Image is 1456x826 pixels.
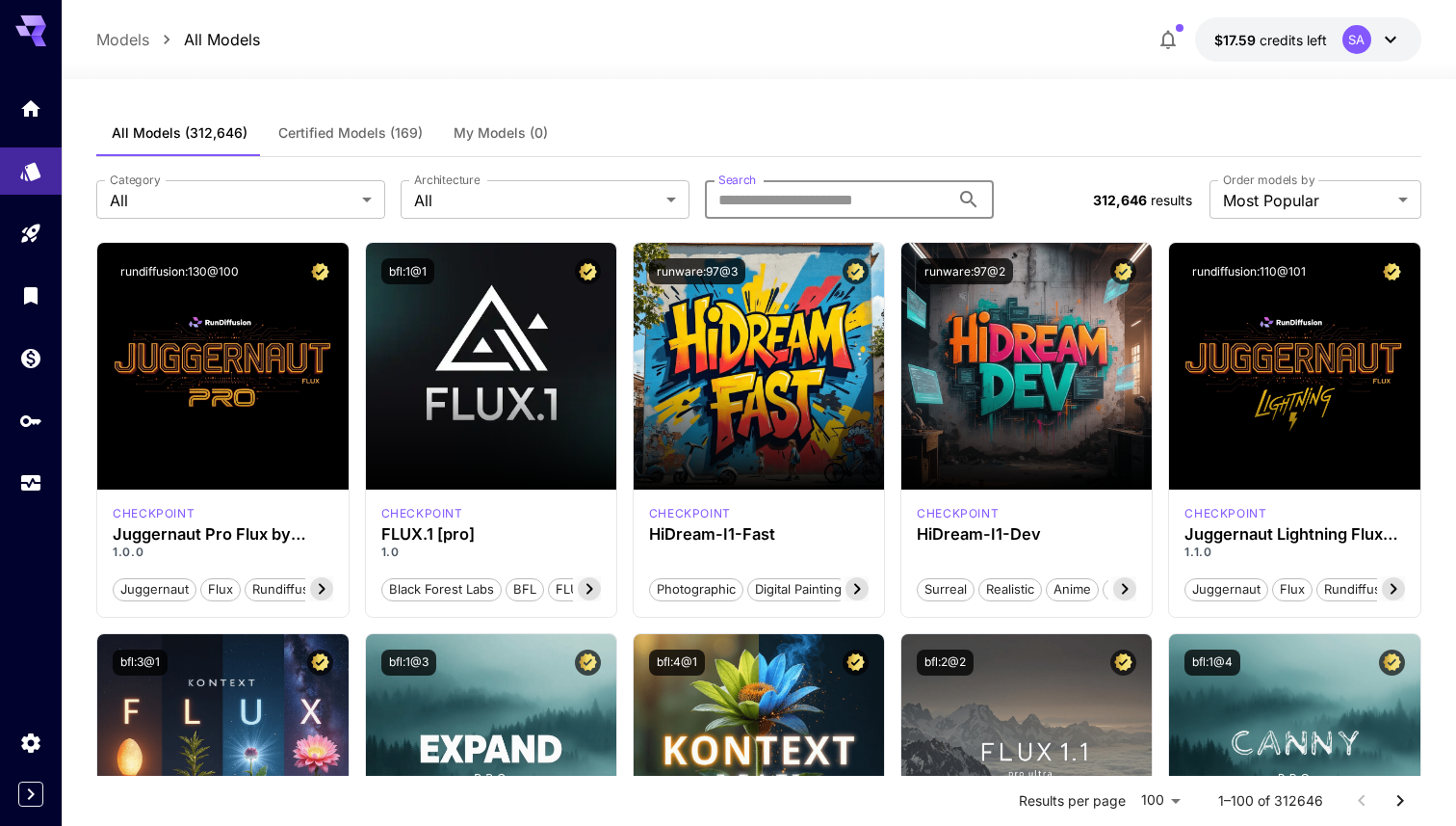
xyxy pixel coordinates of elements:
button: Certified Model – Vetted for best performance and includes a commercial license. [575,258,601,284]
span: juggernaut [114,580,195,600]
label: Architecture [414,172,480,188]
div: Playground [19,222,42,246]
span: flux [201,580,240,600]
span: All [414,189,659,212]
div: Wallet [19,346,42,370]
button: bfl:1@3 [381,650,436,676]
button: Photographic [649,576,743,601]
p: 1.0.0 [113,544,332,561]
button: bfl:4@1 [649,650,705,676]
button: rundiffusion [245,576,335,601]
span: Most Popular [1223,189,1391,212]
div: Library [19,283,42,307]
button: Surreal [917,576,975,601]
button: Anime [1046,576,1099,601]
span: BFL [507,580,543,600]
span: rundiffusion [246,580,334,600]
button: rundiffusion:130@100 [113,258,247,284]
button: juggernaut [1184,576,1268,601]
span: All Models (312,646) [112,124,247,142]
span: Photographic [650,580,742,600]
p: 1.0 [381,544,601,561]
span: Stylized [1104,580,1163,600]
div: Expand sidebar [18,782,43,807]
label: Order models by [1223,172,1314,188]
p: checkpoint [381,505,463,522]
button: rundiffusion:110@101 [1184,258,1313,284]
h3: HiDream-I1-Dev [917,525,1136,544]
button: Realistic [978,576,1042,601]
span: credits left [1260,32,1327,48]
button: bfl:1@1 [381,258,434,284]
button: Certified Model – Vetted for best performance and includes a commercial license. [307,258,333,284]
button: $17.5935SA [1195,17,1421,62]
h3: Juggernaut Lightning Flux by RunDiffusion [1184,525,1404,544]
button: Go to next page [1381,782,1419,820]
button: Black Forest Labs [381,576,502,601]
div: Settings [19,731,42,755]
span: Digital Painting [748,580,848,600]
button: Certified Model – Vetted for best performance and includes a commercial license. [1110,650,1136,676]
button: Certified Model – Vetted for best performance and includes a commercial license. [1379,650,1405,676]
h3: Juggernaut Pro Flux by RunDiffusion [113,525,332,544]
button: bfl:2@2 [917,650,974,676]
button: flux [1272,576,1313,601]
div: 100 [1133,786,1187,814]
span: rundiffusion [1317,580,1406,600]
button: Certified Model – Vetted for best performance and includes a commercial license. [1110,258,1136,284]
span: Anime [1047,580,1098,600]
div: FLUX.1 D [113,505,195,522]
span: My Models (0) [454,124,548,142]
button: Certified Model – Vetted for best performance and includes a commercial license. [575,650,601,676]
button: rundiffusion [1316,576,1407,601]
button: BFL [506,576,544,601]
button: Digital Painting [747,576,849,601]
button: flux [200,576,241,601]
div: Home [19,96,42,120]
button: Certified Model – Vetted for best performance and includes a commercial license. [1379,258,1405,284]
button: FLUX.1 [pro] [548,576,637,601]
label: Search [718,172,756,188]
button: Certified Model – Vetted for best performance and includes a commercial license. [843,650,869,676]
button: Stylized [1103,576,1164,601]
button: runware:97@3 [649,258,745,284]
div: Usage [19,471,42,495]
div: Models [19,159,42,183]
p: 1–100 of 312646 [1218,791,1323,811]
a: All Models [184,28,260,51]
p: 1.1.0 [1184,544,1404,561]
div: fluxpro [381,505,463,522]
p: checkpoint [113,505,195,522]
p: checkpoint [917,505,999,522]
span: results [1151,192,1192,208]
button: bfl:1@4 [1184,650,1240,676]
div: FLUX.1 D [1184,505,1266,522]
button: bfl:3@1 [113,650,168,676]
div: HiDream-I1-Fast [649,525,869,544]
span: $17.59 [1214,32,1260,48]
span: Certified Models (169) [278,124,423,142]
button: runware:97@2 [917,258,1013,284]
span: Realistic [979,580,1041,600]
span: 312,646 [1093,192,1147,208]
p: Results per page [1019,791,1126,811]
button: Certified Model – Vetted for best performance and includes a commercial license. [307,650,333,676]
button: Certified Model – Vetted for best performance and includes a commercial license. [843,258,869,284]
span: Surreal [918,580,974,600]
h3: FLUX.1 [pro] [381,525,601,544]
span: flux [1273,580,1312,600]
div: HiDream Fast [649,505,731,522]
span: juggernaut [1185,580,1267,600]
div: SA [1342,25,1371,54]
label: Category [110,172,161,188]
div: API Keys [19,409,42,433]
p: Models [96,28,149,51]
div: $17.5935 [1214,30,1327,50]
div: HiDream Dev [917,505,999,522]
nav: breadcrumb [96,28,260,51]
